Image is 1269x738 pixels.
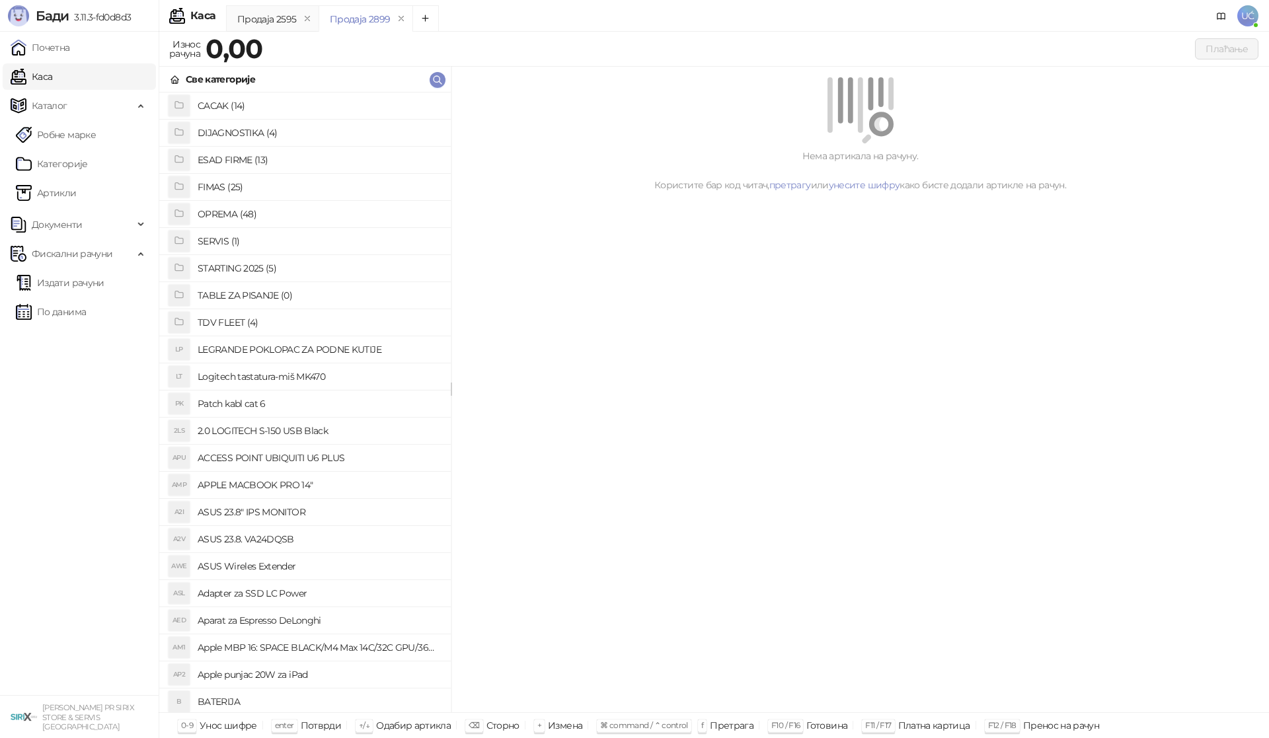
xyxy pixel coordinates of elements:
h4: CACAK (14) [198,95,440,116]
a: унесите шифру [829,179,900,191]
a: Издати рачуни [16,270,104,296]
div: Сторно [486,717,519,734]
img: 64x64-companyLogo-cb9a1907-c9b0-4601-bb5e-5084e694c383.png [11,704,37,730]
h4: BATERIJA [198,691,440,712]
small: [PERSON_NAME] PR SIRIX STORE & SERVIS [GEOGRAPHIC_DATA] [42,703,134,731]
span: f [701,720,703,730]
h4: ASUS 23.8. VA24DQSB [198,529,440,550]
div: Платна картица [898,717,970,734]
span: 3.11.3-fd0d8d3 [69,11,131,23]
h4: FIMAS (25) [198,176,440,198]
h4: 2.0 LOGITECH S-150 USB Black [198,420,440,441]
h4: ASUS Wireles Extender [198,556,440,577]
div: Нема артикала на рачуну. Користите бар код читач, или како бисте додали артикле на рачун. [467,149,1253,192]
h4: SERVIS (1) [198,231,440,252]
div: LT [169,366,190,387]
button: remove [393,13,410,24]
a: ArtikliАртикли [16,180,77,206]
span: ⌫ [469,720,479,730]
div: Износ рачуна [167,36,203,62]
a: претрагу [769,179,811,191]
div: Каса [190,11,215,21]
h4: Aparat za Espresso DeLonghi [198,610,440,631]
div: A2I [169,501,190,523]
h4: DIJAGNOSTIKA (4) [198,122,440,143]
div: Све категорије [186,72,255,87]
h4: STARTING 2025 (5) [198,258,440,279]
h4: ACCESS POINT UBIQUITI U6 PLUS [198,447,440,468]
h4: ASUS 23.8" IPS MONITOR [198,501,440,523]
img: Logo [8,5,29,26]
h4: Apple MBP 16: SPACE BLACK/M4 Max 14C/32C GPU/36GB/1T-ZEE [198,637,440,658]
div: APU [169,447,190,468]
div: AP2 [169,664,190,685]
span: Документи [32,211,82,238]
div: AMP [169,474,190,496]
div: AED [169,610,190,631]
div: Претрага [710,717,753,734]
span: ⌘ command / ⌃ control [600,720,688,730]
span: UĆ [1237,5,1258,26]
span: F10 / F16 [771,720,800,730]
div: Продаја 2899 [330,12,390,26]
h4: LEGRANDE POKLOPAC ZA PODNE KUTIJE [198,339,440,360]
span: enter [275,720,294,730]
div: Унос шифре [200,717,257,734]
h4: TABLE ZA PISANJE (0) [198,285,440,306]
div: Потврди [301,717,342,734]
a: По данима [16,299,86,325]
button: Плаћање [1195,38,1258,59]
a: Документација [1211,5,1232,26]
div: AM1 [169,637,190,658]
div: Измена [548,717,582,734]
div: B [169,691,190,712]
span: Каталог [32,92,67,119]
div: Одабир артикла [376,717,451,734]
span: + [537,720,541,730]
span: Фискални рачуни [32,240,112,267]
button: remove [299,13,316,24]
a: Категорије [16,151,88,177]
a: Каса [11,63,52,90]
div: ASL [169,583,190,604]
div: Пренос на рачун [1023,717,1099,734]
span: F12 / F18 [988,720,1017,730]
span: Бади [36,8,69,24]
a: Почетна [11,34,70,61]
div: grid [159,92,451,712]
div: Продаја 2595 [237,12,296,26]
div: 2LS [169,420,190,441]
h4: Patch kabl cat 6 [198,393,440,414]
h4: APPLE MACBOOK PRO 14" [198,474,440,496]
button: Add tab [412,5,439,32]
h4: Logitech tastatura-miš MK470 [198,366,440,387]
h4: TDV FLEET (4) [198,312,440,333]
div: LP [169,339,190,360]
span: F11 / F17 [865,720,891,730]
h4: Apple punjac 20W za iPad [198,664,440,685]
a: Робне марке [16,122,96,148]
div: PK [169,393,190,414]
h4: OPREMA (48) [198,203,440,225]
h4: Adapter za SSD LC Power [198,583,440,604]
span: 0-9 [181,720,193,730]
div: Готовина [806,717,847,734]
strong: 0,00 [206,32,262,65]
div: A2V [169,529,190,550]
div: AWE [169,556,190,577]
span: ↑/↓ [359,720,369,730]
h4: ESAD FIRME (13) [198,149,440,170]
